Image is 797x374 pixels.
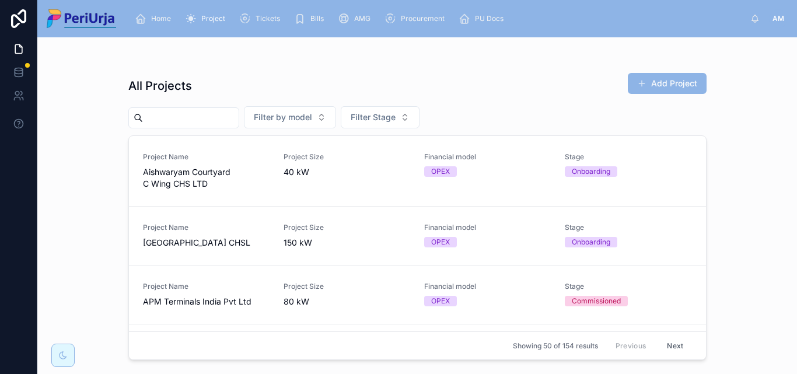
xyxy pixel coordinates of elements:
[143,282,270,291] span: Project Name
[129,136,706,206] a: Project NameAishwaryam Courtyard C Wing CHS LTDProject Size40 kWFinancial modelOPEXStageOnboarding
[201,14,225,23] span: Project
[284,223,410,232] span: Project Size
[431,166,450,177] div: OPEX
[424,152,551,162] span: Financial model
[424,223,551,232] span: Financial model
[284,296,410,307] span: 80 kW
[284,237,410,249] span: 150 kW
[334,8,379,29] a: AMG
[572,237,610,247] div: Onboarding
[151,14,171,23] span: Home
[131,8,179,29] a: Home
[475,14,504,23] span: PU Docs
[381,8,453,29] a: Procurement
[181,8,233,29] a: Project
[565,152,691,162] span: Stage
[572,166,610,177] div: Onboarding
[772,14,784,23] span: AM
[431,296,450,306] div: OPEX
[565,282,691,291] span: Stage
[256,14,280,23] span: Tickets
[310,14,324,23] span: Bills
[47,9,116,28] img: App logo
[143,237,270,249] span: [GEOGRAPHIC_DATA] CHSL
[351,111,396,123] span: Filter Stage
[354,14,370,23] span: AMG
[125,6,750,32] div: scrollable content
[284,282,410,291] span: Project Size
[129,206,706,265] a: Project Name[GEOGRAPHIC_DATA] CHSLProject Size150 kWFinancial modelOPEXStageOnboarding
[291,8,332,29] a: Bills
[143,152,270,162] span: Project Name
[244,106,336,128] button: Select Button
[424,282,551,291] span: Financial model
[565,223,691,232] span: Stage
[284,152,410,162] span: Project Size
[431,237,450,247] div: OPEX
[659,337,691,355] button: Next
[455,8,512,29] a: PU Docs
[341,106,420,128] button: Select Button
[129,265,706,324] a: Project NameAPM Terminals India Pvt LtdProject Size80 kWFinancial modelOPEXStageCommissioned
[254,111,312,123] span: Filter by model
[143,223,270,232] span: Project Name
[284,166,410,178] span: 40 kW
[572,296,621,306] div: Commissioned
[513,341,598,351] span: Showing 50 of 154 results
[143,296,270,307] span: APM Terminals India Pvt Ltd
[143,166,270,190] span: Aishwaryam Courtyard C Wing CHS LTD
[128,78,192,94] h1: All Projects
[628,73,707,94] button: Add Project
[401,14,445,23] span: Procurement
[236,8,288,29] a: Tickets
